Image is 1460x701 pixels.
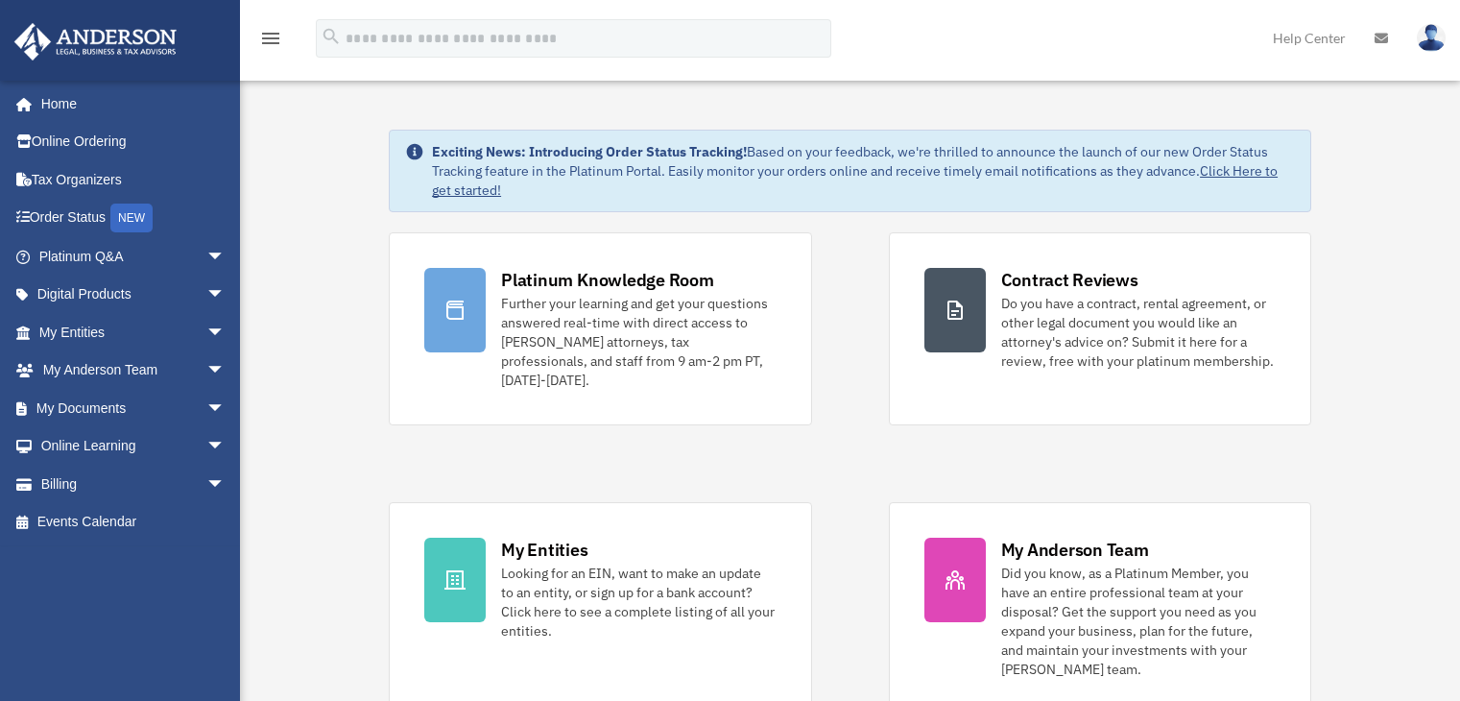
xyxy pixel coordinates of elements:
a: Home [13,85,245,123]
div: Did you know, as a Platinum Member, you have an entire professional team at your disposal? Get th... [1001,564,1276,679]
div: NEW [110,204,153,232]
a: My Documentsarrow_drop_down [13,389,254,427]
a: Contract Reviews Do you have a contract, rental agreement, or other legal document you would like... [889,232,1311,425]
a: Events Calendar [13,503,254,542]
a: menu [259,34,282,50]
a: Order StatusNEW [13,199,254,238]
span: arrow_drop_down [206,313,245,352]
div: Contract Reviews [1001,268,1138,292]
a: Platinum Knowledge Room Further your learning and get your questions answered real-time with dire... [389,232,811,425]
div: Platinum Knowledge Room [501,268,714,292]
span: arrow_drop_down [206,276,245,315]
a: Platinum Q&Aarrow_drop_down [13,237,254,276]
a: Online Ordering [13,123,254,161]
span: arrow_drop_down [206,427,245,467]
a: My Entitiesarrow_drop_down [13,313,254,351]
a: Click Here to get started! [432,162,1278,199]
img: User Pic [1417,24,1446,52]
img: Anderson Advisors Platinum Portal [9,23,182,60]
i: search [321,26,342,47]
span: arrow_drop_down [206,465,245,504]
a: My Anderson Teamarrow_drop_down [13,351,254,390]
i: menu [259,27,282,50]
a: Billingarrow_drop_down [13,465,254,503]
a: Online Learningarrow_drop_down [13,427,254,466]
strong: Exciting News: Introducing Order Status Tracking! [432,143,747,160]
span: arrow_drop_down [206,237,245,277]
div: Looking for an EIN, want to make an update to an entity, or sign up for a bank account? Click her... [501,564,776,641]
div: My Entities [501,538,587,562]
div: Based on your feedback, we're thrilled to announce the launch of our new Order Status Tracking fe... [432,142,1295,200]
span: arrow_drop_down [206,389,245,428]
span: arrow_drop_down [206,351,245,391]
a: Digital Productsarrow_drop_down [13,276,254,314]
div: Do you have a contract, rental agreement, or other legal document you would like an attorney's ad... [1001,294,1276,371]
div: Further your learning and get your questions answered real-time with direct access to [PERSON_NAM... [501,294,776,390]
div: My Anderson Team [1001,538,1149,562]
a: Tax Organizers [13,160,254,199]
